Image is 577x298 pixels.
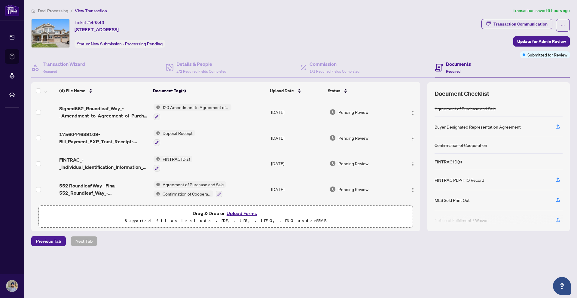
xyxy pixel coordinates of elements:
img: Document Status [329,135,336,141]
td: [DATE] [269,151,327,177]
span: 49843 [91,20,104,25]
span: FINTRAC_-_Individual_Identification_Information_Record.pdf [59,156,148,171]
button: Update for Admin Review [513,36,570,47]
img: Status Icon [154,156,160,162]
div: Buyer Designated Representation Agreement [435,123,521,130]
span: (4) File Name [59,87,85,94]
button: Logo [408,107,418,117]
span: Signed552_Roundleaf_Way_-_Amendment_to_Agreement_of_Purchase_and_Sale.pdf [59,105,148,119]
button: Upload Forms [225,209,259,217]
span: Drag & Drop or [193,209,259,217]
h4: Transaction Wizard [43,60,85,68]
button: Status IconAgreement of Purchase and SaleStatus IconConfirmation of Cooperation [154,181,226,197]
th: Upload Date [267,82,325,99]
button: Status IconFINTRAC ID(s) [154,156,192,172]
img: IMG-X12208885_1.jpg [32,19,69,47]
div: FINTRAC ID(s) [435,158,462,165]
span: Update for Admin Review [517,37,566,46]
span: Required [446,69,460,74]
button: Transaction Communication [481,19,552,29]
span: Pending Review [338,109,368,115]
img: Document Status [329,109,336,115]
span: Pending Review [338,160,368,167]
span: Drag & Drop orUpload FormsSupported files include .PDF, .JPG, .JPEG, .PNG under25MB [39,206,413,228]
button: Status Icon120 Amendment to Agreement of Purchase and Sale [154,104,231,120]
span: Pending Review [338,186,368,193]
button: Status IconDeposit Receipt [154,130,195,146]
article: Transaction saved 6 hours ago [513,7,570,14]
span: 1/1 Required Fields Completed [310,69,359,74]
button: Next Tab [71,236,97,246]
img: Logo [411,162,415,167]
span: 552 Roundleaf Way - Fina-552_Roundleaf_Way_-_552_Roundleaf_Way_-_100_Agreement_of_Purchase_and_Sa... [59,182,148,196]
span: FINTRAC ID(s) [160,156,192,162]
img: Document Status [329,186,336,193]
img: Logo [411,136,415,141]
button: Logo [408,133,418,143]
span: Confirmation of Cooperation [160,190,213,197]
div: Transaction Communication [493,19,548,29]
span: 120 Amendment to Agreement of Purchase and Sale [160,104,231,111]
span: Agreement of Purchase and Sale [160,181,226,188]
span: Document Checklist [435,90,489,98]
th: Document Tag(s) [151,82,268,99]
button: Logo [408,159,418,168]
button: Previous Tab [31,236,66,246]
h4: Commission [310,60,359,68]
img: Logo [411,187,415,192]
span: Pending Review [338,135,368,141]
div: FINTRAC PEP/HIO Record [435,177,484,183]
h4: Documents [446,60,471,68]
td: [DATE] [269,176,327,202]
img: Status Icon [154,104,160,111]
img: logo [5,5,19,16]
span: Required [43,69,57,74]
p: Supported files include .PDF, .JPG, .JPEG, .PNG under 25 MB [42,217,409,224]
img: Profile Icon [6,280,18,292]
img: Status Icon [154,130,160,136]
span: 2/2 Required Fields Completed [176,69,226,74]
td: [DATE] [269,125,327,151]
span: 1756044689109-Bill_Payment_EXP_Trust_Receipt-552_Roundleaf_.pdf [59,131,148,145]
div: Status: [75,40,165,48]
div: Ticket #: [75,19,104,26]
h4: Details & People [176,60,226,68]
span: home [31,9,35,13]
span: Deal Processing [38,8,68,14]
img: Status Icon [154,181,160,188]
button: Logo [408,184,418,194]
td: [DATE] [269,99,327,125]
li: / [71,7,72,14]
div: Confirmation of Cooperation [435,142,487,148]
div: MLS Sold Print Out [435,197,470,203]
span: Status [328,87,340,94]
img: Logo [411,111,415,115]
span: ellipsis [561,23,565,27]
th: Status [325,82,398,99]
span: Upload Date [270,87,294,94]
span: Previous Tab [36,236,61,246]
th: (4) File Name [57,82,151,99]
span: View Transaction [75,8,107,14]
span: Deposit Receipt [160,130,195,136]
span: New Submission - Processing Pending [91,41,163,47]
span: Submitted for Review [527,51,567,58]
button: Open asap [553,277,571,295]
img: Status Icon [154,190,160,197]
div: Agreement of Purchase and Sale [435,105,496,112]
span: [STREET_ADDRESS] [75,26,119,33]
img: Document Status [329,160,336,167]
